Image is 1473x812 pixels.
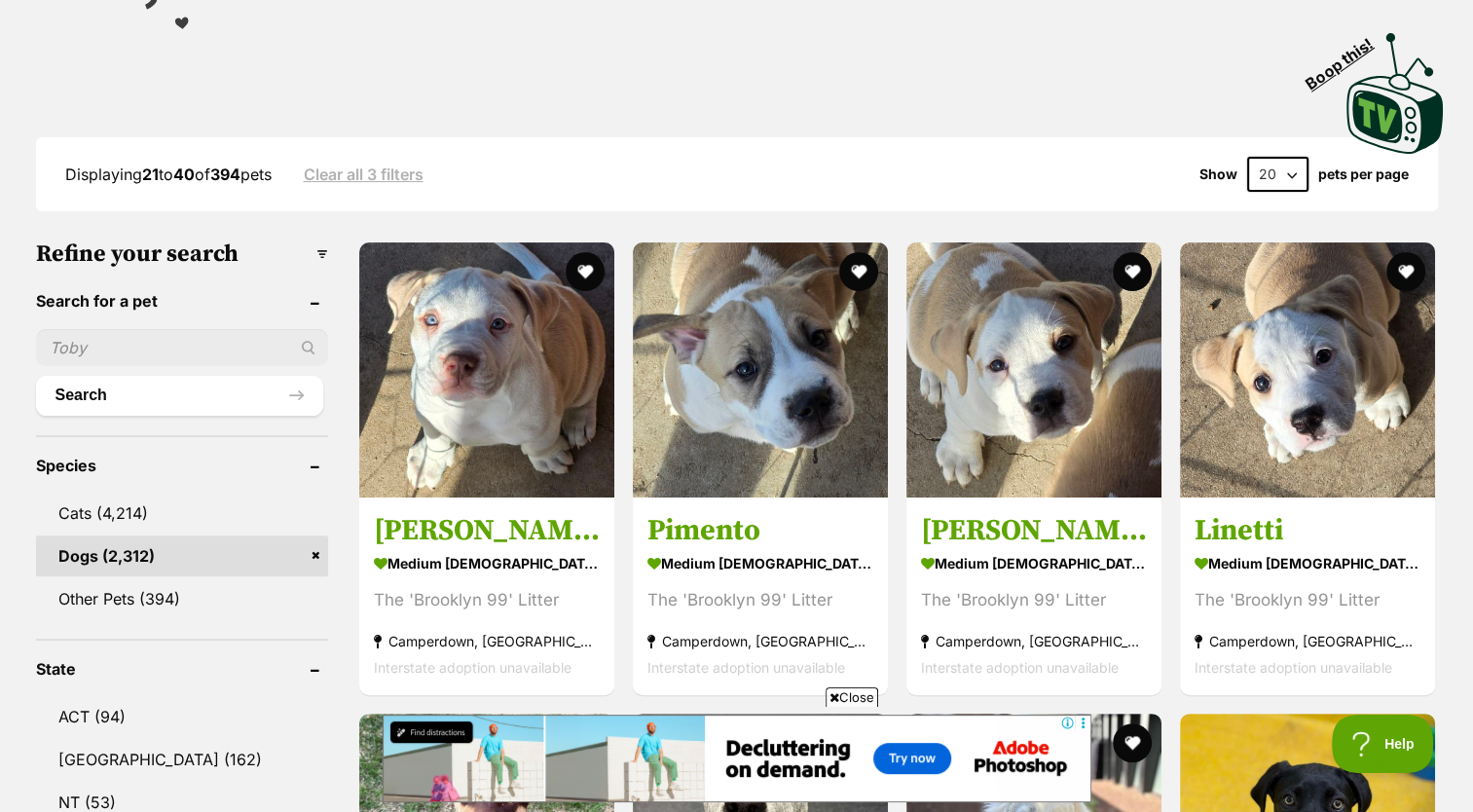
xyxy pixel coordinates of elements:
button: favourite [1113,723,1152,762]
img: PetRescue TV logo [1346,33,1444,154]
span: Close [826,687,878,707]
img: Santiago - American Staffordshire Terrier Dog [906,242,1161,498]
div: The 'Brooklyn 99' Litter [647,587,873,613]
input: Toby [36,329,328,366]
img: Linetti - American Staffordshire Terrier Dog [1180,242,1435,498]
span: Interstate adoption unavailable [1195,659,1392,676]
h3: [PERSON_NAME] [921,512,1147,549]
div: The 'Brooklyn 99' Litter [374,587,600,613]
img: Pimento - American Staffordshire Terrier Dog [633,242,888,498]
iframe: Advertisement [383,715,1091,802]
a: Dogs (2,312) [36,535,328,576]
h3: [PERSON_NAME] [374,512,600,549]
a: ACT (94) [36,696,328,737]
header: Search for a pet [36,292,328,310]
strong: medium [DEMOGRAPHIC_DATA] Dog [1195,549,1420,577]
span: Interstate adoption unavailable [921,659,1119,676]
span: Show [1199,166,1237,182]
span: Boop this! [1303,22,1392,92]
strong: medium [DEMOGRAPHIC_DATA] Dog [921,549,1147,577]
h3: Refine your search [36,240,328,268]
div: The 'Brooklyn 99' Litter [921,587,1147,613]
strong: Camperdown, [GEOGRAPHIC_DATA] [374,628,600,654]
button: favourite [566,252,605,291]
a: Cats (4,214) [36,493,328,534]
span: Interstate adoption unavailable [647,659,845,676]
iframe: Help Scout Beacon - Open [1332,715,1434,773]
header: Species [36,457,328,474]
header: State [36,660,328,678]
span: Interstate adoption unavailable [374,659,571,676]
strong: Camperdown, [GEOGRAPHIC_DATA] [1195,628,1420,654]
a: Other Pets (394) [36,578,328,619]
img: Peralta - American Staffordshire Terrier Dog [359,242,614,498]
span: Displaying to of pets [65,165,272,184]
strong: Camperdown, [GEOGRAPHIC_DATA] [921,628,1147,654]
h3: Linetti [1195,512,1420,549]
a: [GEOGRAPHIC_DATA] (162) [36,739,328,780]
strong: Camperdown, [GEOGRAPHIC_DATA] [647,628,873,654]
a: [PERSON_NAME] medium [DEMOGRAPHIC_DATA] Dog The 'Brooklyn 99' Litter Camperdown, [GEOGRAPHIC_DATA... [906,498,1161,695]
a: Linetti medium [DEMOGRAPHIC_DATA] Dog The 'Brooklyn 99' Litter Camperdown, [GEOGRAPHIC_DATA] Inte... [1180,498,1435,695]
a: Boop this! [1346,16,1444,158]
button: Search [36,376,323,415]
strong: 394 [210,165,240,184]
strong: medium [DEMOGRAPHIC_DATA] Dog [647,549,873,577]
a: [PERSON_NAME] medium [DEMOGRAPHIC_DATA] Dog The 'Brooklyn 99' Litter Camperdown, [GEOGRAPHIC_DATA... [359,498,614,695]
a: Pimento medium [DEMOGRAPHIC_DATA] Dog The 'Brooklyn 99' Litter Camperdown, [GEOGRAPHIC_DATA] Inte... [633,498,888,695]
h3: Pimento [647,512,873,549]
a: Clear all 3 filters [304,166,423,183]
strong: 21 [142,165,159,184]
strong: 40 [173,165,195,184]
strong: medium [DEMOGRAPHIC_DATA] Dog [374,549,600,577]
button: favourite [839,252,878,291]
button: favourite [1113,252,1152,291]
label: pets per page [1318,166,1409,182]
button: favourite [1387,252,1426,291]
div: The 'Brooklyn 99' Litter [1195,587,1420,613]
